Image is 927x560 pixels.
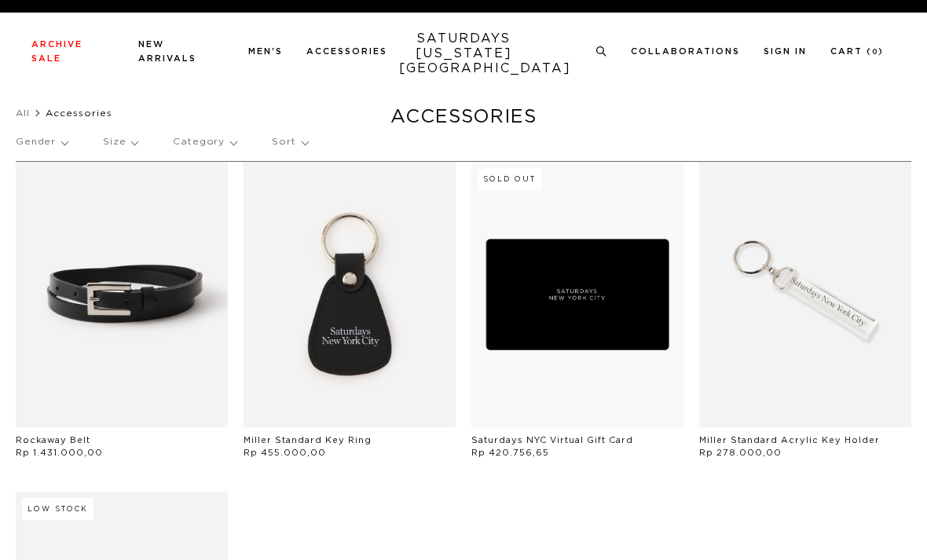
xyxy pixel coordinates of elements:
[31,40,82,63] a: Archive Sale
[22,498,93,520] div: Low Stock
[103,124,137,160] p: Size
[699,448,782,457] span: Rp 278.000,00
[138,40,196,63] a: New Arrivals
[46,108,112,118] span: Accessories
[764,47,807,56] a: Sign In
[699,436,880,445] a: Miller Standard Acrylic Key Holder
[872,49,878,56] small: 0
[16,436,90,445] a: Rockaway Belt
[830,47,884,56] a: Cart (0)
[244,436,372,445] a: Miller Standard Key Ring
[16,124,68,160] p: Gender
[16,448,103,457] span: Rp 1.431.000,00
[244,448,326,457] span: Rp 455.000,00
[471,436,633,445] a: Saturdays NYC Virtual Gift Card
[471,448,549,457] span: Rp 420.756,65
[478,168,541,190] div: Sold Out
[272,124,307,160] p: Sort
[631,47,740,56] a: Collaborations
[16,108,30,118] a: All
[306,47,387,56] a: Accessories
[173,124,236,160] p: Category
[248,47,283,56] a: Men's
[399,31,529,76] a: SATURDAYS[US_STATE][GEOGRAPHIC_DATA]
